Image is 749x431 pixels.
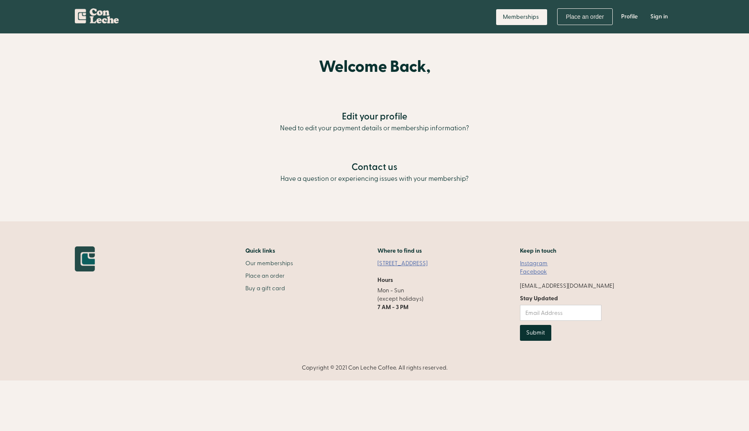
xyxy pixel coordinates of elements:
a: Buy a gift card [245,284,293,293]
a: home [75,4,119,27]
form: Email Form [520,294,601,341]
h5: Hours [377,276,393,284]
input: Submit [520,325,551,341]
a: Instagram [520,259,548,268]
input: Email Address [520,305,601,321]
h5: Keep in touch [520,246,556,255]
a: [STREET_ADDRESS] [377,259,436,268]
a: Place an order [557,8,613,25]
strong: 7 AM - 3 PM [377,303,408,311]
a: Facebook [520,268,547,276]
p: Mon - Sun (except holidays) [377,286,436,312]
div: [EMAIL_ADDRESS][DOMAIN_NAME] [520,282,614,290]
a: Memberships [496,9,547,25]
a: Profile [615,4,644,29]
div: Copyright © 2021 Con Leche Coffee. All rights reserved. [75,364,674,372]
h2: Quick links [245,246,293,255]
a: Place an order [245,272,293,280]
label: Stay Updated [520,294,601,303]
a: Sign in [644,4,674,29]
h5: Where to find us [377,246,422,255]
a: Our memberships [245,259,293,268]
